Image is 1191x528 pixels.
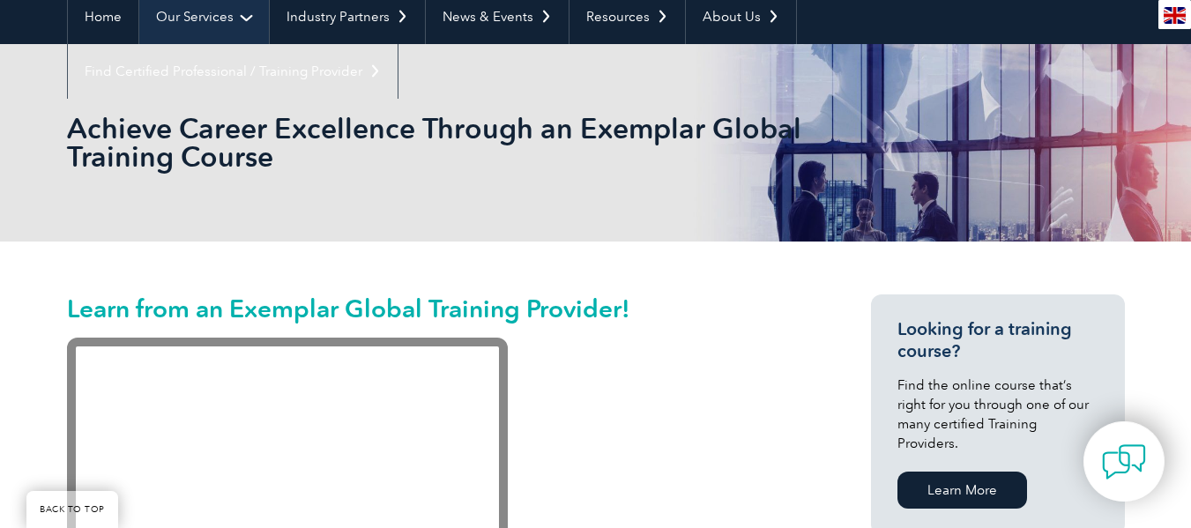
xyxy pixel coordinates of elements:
img: contact-chat.png [1102,440,1146,484]
h3: Looking for a training course? [897,318,1098,362]
h2: Achieve Career Excellence Through an Exemplar Global Training Course [67,115,808,171]
p: Find the online course that’s right for you through one of our many certified Training Providers. [897,376,1098,453]
img: en [1164,7,1186,24]
a: Find Certified Professional / Training Provider [68,44,398,99]
h2: Learn from an Exemplar Global Training Provider! [67,294,808,323]
a: Learn More [897,472,1027,509]
a: BACK TO TOP [26,491,118,528]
